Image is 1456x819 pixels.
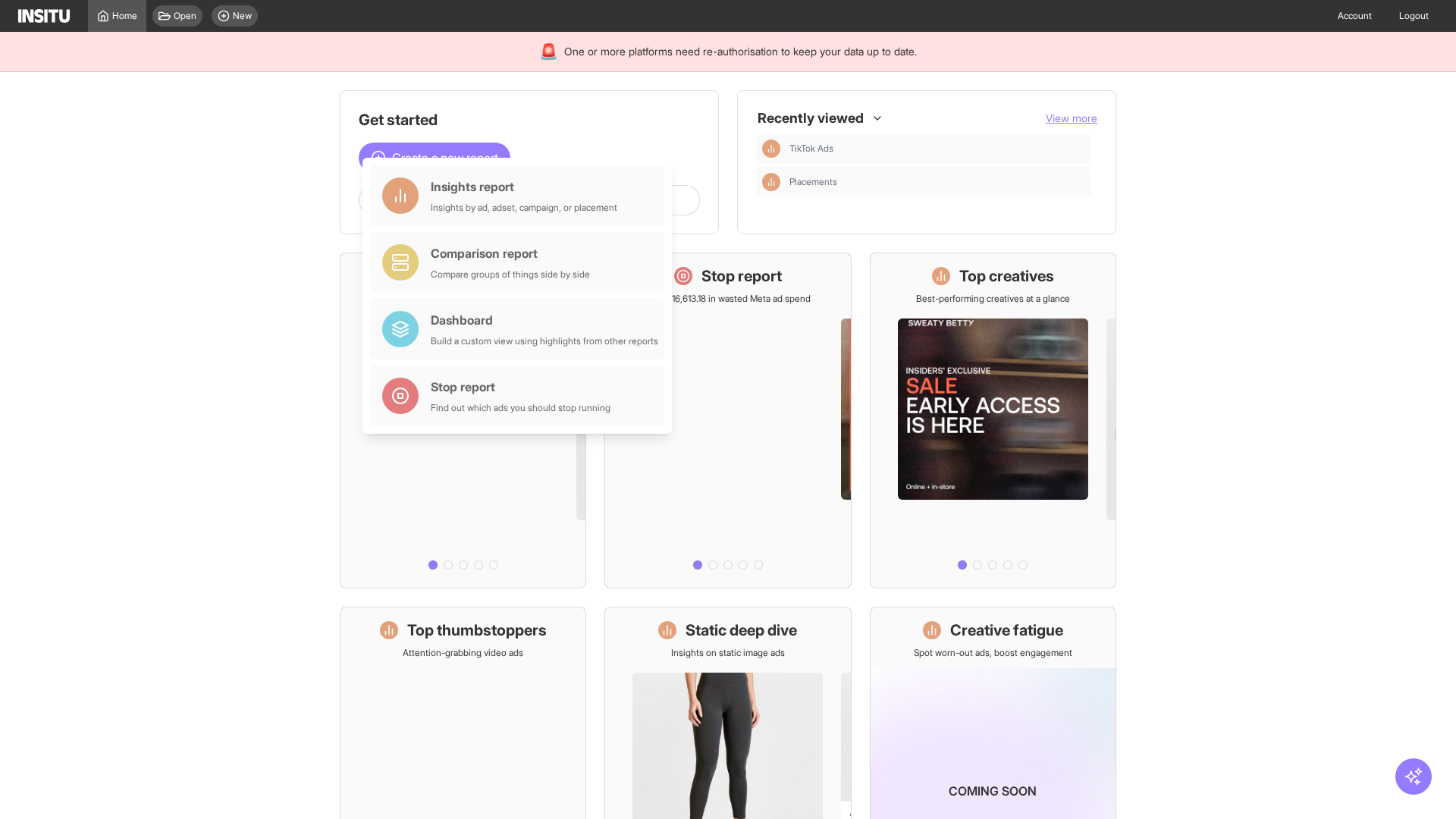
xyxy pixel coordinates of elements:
[789,143,1085,155] span: TikTok Ads
[1046,111,1097,126] button: View more
[539,41,558,62] div: 🚨
[789,143,833,155] span: TikTok Ads
[645,293,811,305] p: Save £16,613.18 in wasted Meta ad spend
[431,402,610,414] div: Find out which ads you should stop running
[671,647,785,659] p: Insights on static image ads
[431,202,617,214] div: Insights by ad, adset, campaign, or placement
[431,378,610,396] div: Stop report
[762,140,780,158] div: Insights
[112,10,137,22] span: Home
[870,253,1116,588] a: Top creativesBest-performing creatives at a glance
[431,311,658,329] div: Dashboard
[392,149,498,167] span: Create a new report
[359,143,510,173] button: Create a new report
[1046,111,1097,124] span: View more
[407,620,547,641] h1: Top thumbstoppers
[916,293,1070,305] p: Best-performing creatives at a glance
[431,335,658,347] div: Build a custom view using highlights from other reports
[359,109,700,130] h1: Get started
[403,647,523,659] p: Attention-grabbing video ads
[604,253,851,588] a: Stop reportSave £16,613.18 in wasted Meta ad spend
[340,253,586,588] a: What's live nowSee all active ads instantly
[18,9,70,23] img: Logo
[701,265,782,287] h1: Stop report
[564,44,917,59] span: One or more platforms need re-authorisation to keep your data up to date.
[431,244,590,262] div: Comparison report
[789,176,837,188] span: Placements
[789,176,1085,188] span: Placements
[431,268,590,281] div: Compare groups of things side by side
[233,10,252,22] span: New
[431,177,617,196] div: Insights report
[959,265,1054,287] h1: Top creatives
[762,173,780,191] div: Insights
[686,620,797,641] h1: Static deep dive
[174,10,196,22] span: Open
